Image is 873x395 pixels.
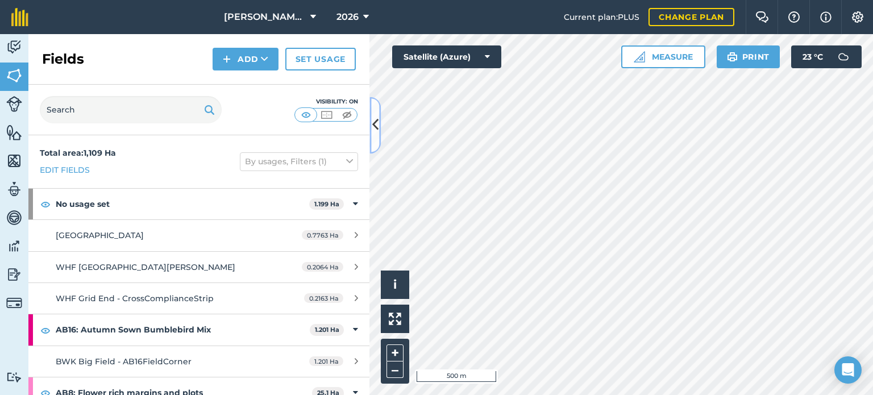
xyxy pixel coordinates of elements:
span: 0.7763 Ha [302,230,343,240]
div: No usage set1.199 Ha [28,189,369,219]
span: Current plan : PLUS [564,11,639,23]
span: [GEOGRAPHIC_DATA] [56,230,144,240]
button: Print [717,45,780,68]
img: A cog icon [851,11,864,23]
span: WHF Grid End - CrossComplianceStrip [56,293,214,303]
img: svg+xml;base64,PHN2ZyB4bWxucz0iaHR0cDovL3d3dy53My5vcmcvMjAwMC9zdmciIHdpZHRoPSI1MCIgaGVpZ2h0PSI0MC... [299,109,313,120]
h2: Fields [42,50,84,68]
strong: Total area : 1,109 Ha [40,148,116,158]
strong: No usage set [56,189,309,219]
img: svg+xml;base64,PHN2ZyB4bWxucz0iaHR0cDovL3d3dy53My5vcmcvMjAwMC9zdmciIHdpZHRoPSIxOSIgaGVpZ2h0PSIyNC... [204,103,215,117]
img: Ruler icon [634,51,645,63]
span: 23 ° C [803,45,823,68]
img: svg+xml;base64,PHN2ZyB4bWxucz0iaHR0cDovL3d3dy53My5vcmcvMjAwMC9zdmciIHdpZHRoPSIxOCIgaGVpZ2h0PSIyNC... [40,323,51,337]
img: svg+xml;base64,PHN2ZyB4bWxucz0iaHR0cDovL3d3dy53My5vcmcvMjAwMC9zdmciIHdpZHRoPSIxOCIgaGVpZ2h0PSIyNC... [40,197,51,211]
a: Set usage [285,48,356,70]
img: svg+xml;base64,PHN2ZyB4bWxucz0iaHR0cDovL3d3dy53My5vcmcvMjAwMC9zdmciIHdpZHRoPSI1MCIgaGVpZ2h0PSI0MC... [340,109,354,120]
div: Visibility: On [294,97,358,106]
button: + [386,344,404,361]
span: 0.2064 Ha [302,262,343,272]
button: – [386,361,404,378]
img: Four arrows, one pointing top left, one top right, one bottom right and the last bottom left [389,313,401,325]
img: svg+xml;base64,PHN2ZyB4bWxucz0iaHR0cDovL3d3dy53My5vcmcvMjAwMC9zdmciIHdpZHRoPSI1NiIgaGVpZ2h0PSI2MC... [6,124,22,141]
img: svg+xml;base64,PD94bWwgdmVyc2lvbj0iMS4wIiBlbmNvZGluZz0idXRmLTgiPz4KPCEtLSBHZW5lcmF0b3I6IEFkb2JlIE... [6,295,22,311]
span: BWK Big Field - AB16FieldCorner [56,356,192,367]
img: svg+xml;base64,PD94bWwgdmVyc2lvbj0iMS4wIiBlbmNvZGluZz0idXRmLTgiPz4KPCEtLSBHZW5lcmF0b3I6IEFkb2JlIE... [6,209,22,226]
button: Measure [621,45,705,68]
button: Satellite (Azure) [392,45,501,68]
img: svg+xml;base64,PD94bWwgdmVyc2lvbj0iMS4wIiBlbmNvZGluZz0idXRmLTgiPz4KPCEtLSBHZW5lcmF0b3I6IEFkb2JlIE... [6,96,22,112]
img: svg+xml;base64,PHN2ZyB4bWxucz0iaHR0cDovL3d3dy53My5vcmcvMjAwMC9zdmciIHdpZHRoPSIxNyIgaGVpZ2h0PSIxNy... [820,10,832,24]
input: Search [40,96,222,123]
img: Two speech bubbles overlapping with the left bubble in the forefront [755,11,769,23]
a: Change plan [648,8,734,26]
a: BWK Big Field - AB16FieldCorner1.201 Ha [28,346,369,377]
img: svg+xml;base64,PHN2ZyB4bWxucz0iaHR0cDovL3d3dy53My5vcmcvMjAwMC9zdmciIHdpZHRoPSI1NiIgaGVpZ2h0PSI2MC... [6,67,22,84]
img: svg+xml;base64,PHN2ZyB4bWxucz0iaHR0cDovL3d3dy53My5vcmcvMjAwMC9zdmciIHdpZHRoPSIxOSIgaGVpZ2h0PSIyNC... [727,50,738,64]
a: WHF [GEOGRAPHIC_DATA][PERSON_NAME]0.2064 Ha [28,252,369,282]
span: i [393,277,397,292]
img: A question mark icon [787,11,801,23]
div: Open Intercom Messenger [834,356,862,384]
a: WHF Grid End - CrossComplianceStrip0.2163 Ha [28,283,369,314]
img: svg+xml;base64,PHN2ZyB4bWxucz0iaHR0cDovL3d3dy53My5vcmcvMjAwMC9zdmciIHdpZHRoPSI1MCIgaGVpZ2h0PSI0MC... [319,109,334,120]
img: svg+xml;base64,PD94bWwgdmVyc2lvbj0iMS4wIiBlbmNvZGluZz0idXRmLTgiPz4KPCEtLSBHZW5lcmF0b3I6IEFkb2JlIE... [6,181,22,198]
span: 0.2163 Ha [304,293,343,303]
strong: 1.201 Ha [315,326,339,334]
img: fieldmargin Logo [11,8,28,26]
img: svg+xml;base64,PD94bWwgdmVyc2lvbj0iMS4wIiBlbmNvZGluZz0idXRmLTgiPz4KPCEtLSBHZW5lcmF0b3I6IEFkb2JlIE... [832,45,855,68]
button: i [381,271,409,299]
button: Add [213,48,278,70]
span: WHF [GEOGRAPHIC_DATA][PERSON_NAME] [56,262,235,272]
img: svg+xml;base64,PHN2ZyB4bWxucz0iaHR0cDovL3d3dy53My5vcmcvMjAwMC9zdmciIHdpZHRoPSI1NiIgaGVpZ2h0PSI2MC... [6,152,22,169]
strong: 1.199 Ha [314,200,339,208]
span: [PERSON_NAME] Hayleys Partnership [224,10,306,24]
img: svg+xml;base64,PD94bWwgdmVyc2lvbj0iMS4wIiBlbmNvZGluZz0idXRmLTgiPz4KPCEtLSBHZW5lcmF0b3I6IEFkb2JlIE... [6,238,22,255]
div: AB16: Autumn Sown Bumblebird Mix1.201 Ha [28,314,369,345]
a: Edit fields [40,164,90,176]
img: svg+xml;base64,PHN2ZyB4bWxucz0iaHR0cDovL3d3dy53My5vcmcvMjAwMC9zdmciIHdpZHRoPSIxNCIgaGVpZ2h0PSIyNC... [223,52,231,66]
span: 2026 [336,10,359,24]
button: 23 °C [791,45,862,68]
strong: AB16: Autumn Sown Bumblebird Mix [56,314,310,345]
img: svg+xml;base64,PD94bWwgdmVyc2lvbj0iMS4wIiBlbmNvZGluZz0idXRmLTgiPz4KPCEtLSBHZW5lcmF0b3I6IEFkb2JlIE... [6,39,22,56]
span: 1.201 Ha [309,356,343,366]
img: svg+xml;base64,PD94bWwgdmVyc2lvbj0iMS4wIiBlbmNvZGluZz0idXRmLTgiPz4KPCEtLSBHZW5lcmF0b3I6IEFkb2JlIE... [6,266,22,283]
a: [GEOGRAPHIC_DATA]0.7763 Ha [28,220,369,251]
button: By usages, Filters (1) [240,152,358,171]
img: svg+xml;base64,PD94bWwgdmVyc2lvbj0iMS4wIiBlbmNvZGluZz0idXRmLTgiPz4KPCEtLSBHZW5lcmF0b3I6IEFkb2JlIE... [6,372,22,382]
